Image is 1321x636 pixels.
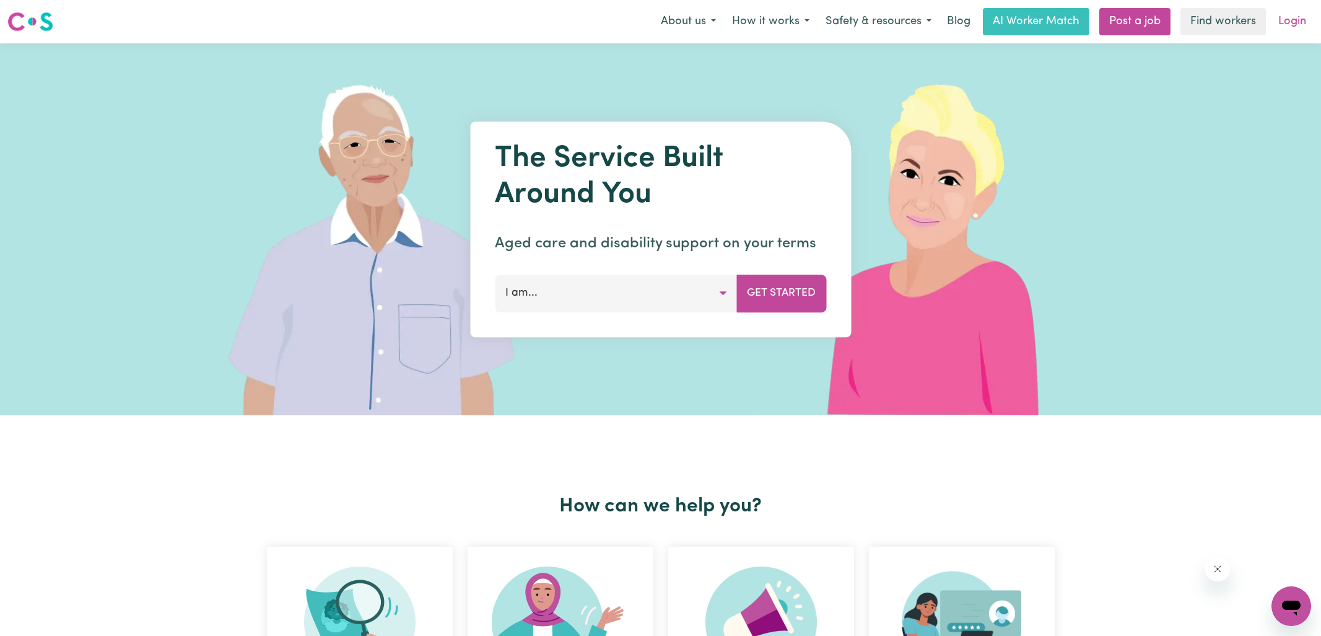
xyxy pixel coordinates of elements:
button: How it works [724,9,817,35]
a: AI Worker Match [983,8,1089,35]
button: Get Started [736,275,826,312]
button: Safety & resources [817,9,940,35]
h1: The Service Built Around You [495,141,826,213]
h2: How can we help you? [259,495,1062,518]
a: Careseekers logo [7,7,53,36]
iframe: Close message [1205,557,1230,581]
iframe: Button to launch messaging window [1271,586,1311,626]
a: Login [1271,8,1314,35]
a: Blog [940,8,978,35]
button: About us [653,9,724,35]
p: Aged care and disability support on your terms [495,232,826,255]
button: I am... [495,275,737,312]
span: Need any help? [7,9,75,19]
a: Post a job [1099,8,1171,35]
img: Careseekers logo [7,11,53,33]
a: Find workers [1180,8,1266,35]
